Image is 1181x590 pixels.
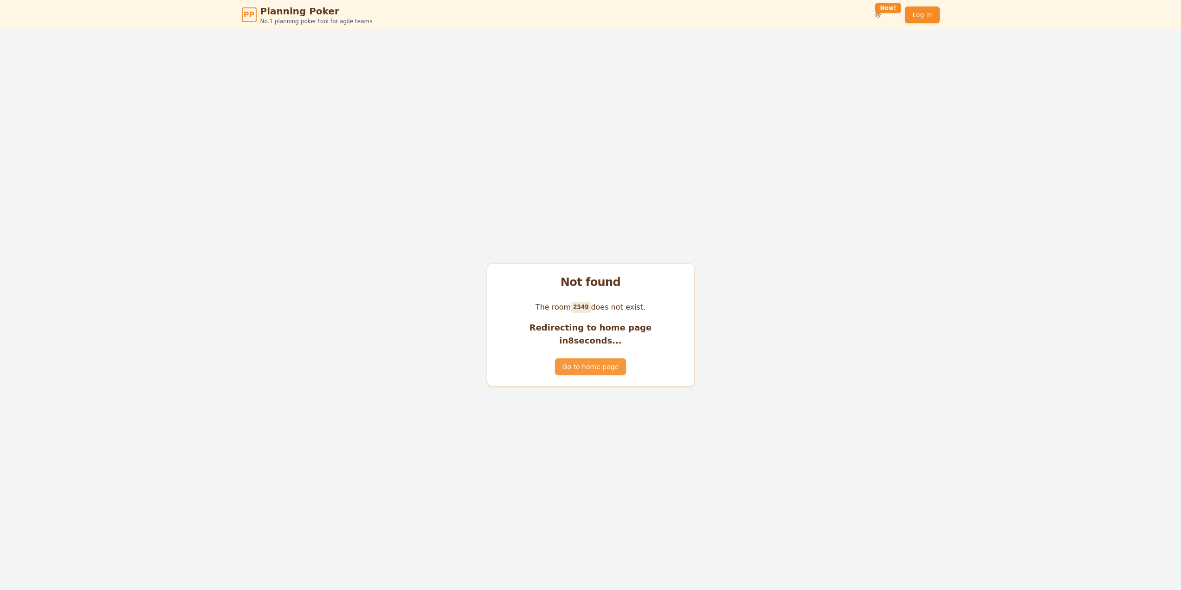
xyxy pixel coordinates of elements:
code: 2349 [571,302,591,312]
span: No.1 planning poker tool for agile teams [260,18,373,25]
button: New! [870,6,886,23]
div: New! [875,3,902,13]
p: Redirecting to home page in 8 seconds... [498,321,683,347]
button: Go to home page [555,358,626,375]
a: PPPlanning PokerNo.1 planning poker tool for agile teams [242,5,373,25]
span: PP [244,9,254,20]
a: Log in [905,6,939,23]
span: Planning Poker [260,5,373,18]
p: The room does not exist. [498,301,683,314]
div: Not found [498,275,683,290]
